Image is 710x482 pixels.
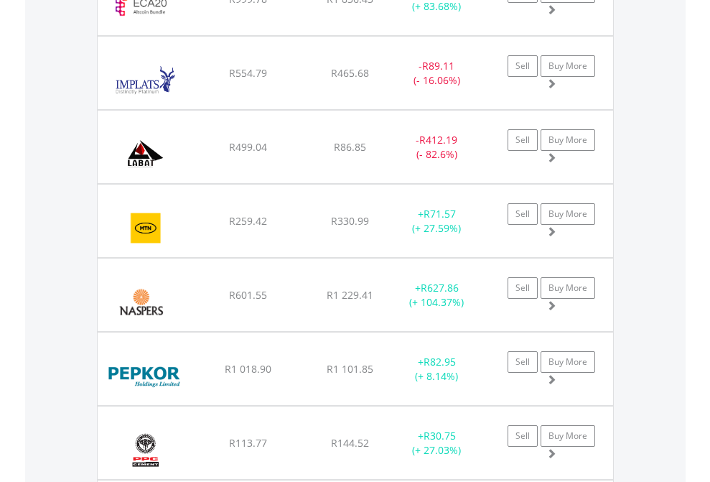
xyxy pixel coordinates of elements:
span: R86.85 [334,140,366,154]
span: R1 101.85 [327,362,373,376]
a: Sell [508,425,538,447]
div: + (+ 104.37%) [392,281,482,310]
span: R601.55 [229,288,267,302]
a: Sell [508,351,538,373]
img: EQU.ZA.PPH.png [105,351,186,402]
span: R1 229.41 [327,288,373,302]
span: R144.52 [331,436,369,450]
div: + (+ 8.14%) [392,355,482,384]
span: R465.68 [331,66,369,80]
div: - (- 16.06%) [392,59,482,88]
a: Sell [508,55,538,77]
span: R554.79 [229,66,267,80]
a: Sell [508,129,538,151]
a: Buy More [541,351,595,373]
span: R71.57 [424,207,456,221]
img: EQU.ZA.NPN.png [105,277,177,328]
div: + (+ 27.59%) [392,207,482,236]
div: - (- 82.6%) [392,133,482,162]
img: EQU.ZA.LAB.png [105,129,186,180]
span: R259.42 [229,214,267,228]
span: R1 018.90 [225,362,271,376]
span: R627.86 [421,281,459,295]
span: R330.99 [331,214,369,228]
span: R113.77 [229,436,267,450]
a: Buy More [541,203,595,225]
a: Buy More [541,55,595,77]
img: EQU.ZA.IMP.png [105,55,186,106]
img: EQU.ZA.MTN.png [105,203,187,254]
span: R89.11 [422,59,454,73]
a: Buy More [541,425,595,447]
a: Buy More [541,277,595,299]
span: R412.19 [419,133,457,147]
a: Sell [508,277,538,299]
span: R30.75 [424,429,456,442]
div: + (+ 27.03%) [392,429,482,458]
a: Sell [508,203,538,225]
a: Buy More [541,129,595,151]
span: R82.95 [424,355,456,369]
img: EQU.ZA.PPC.png [105,425,186,476]
span: R499.04 [229,140,267,154]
